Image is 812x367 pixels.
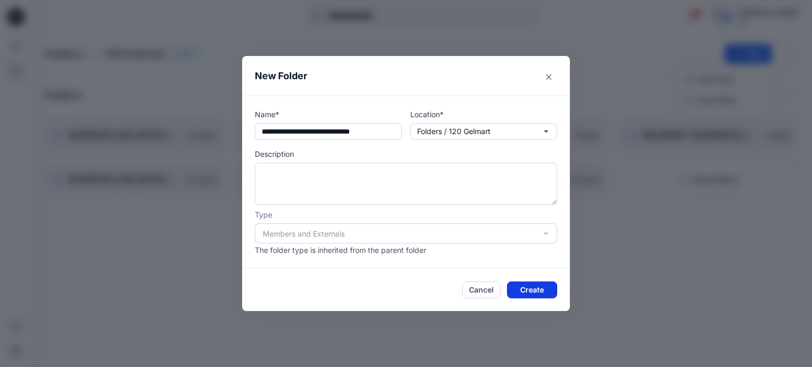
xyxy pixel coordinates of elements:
[417,126,491,137] p: Folders / 120 Gelmart
[242,56,570,96] header: New Folder
[255,209,557,220] p: Type
[410,123,557,140] button: Folders / 120 Gelmart
[462,281,501,298] button: Cancel
[255,148,557,159] p: Description
[410,109,557,120] p: Location*
[540,69,557,86] button: Close
[255,244,557,256] p: The folder type is inherited from the parent folder
[507,281,557,298] button: Create
[255,109,402,120] p: Name*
